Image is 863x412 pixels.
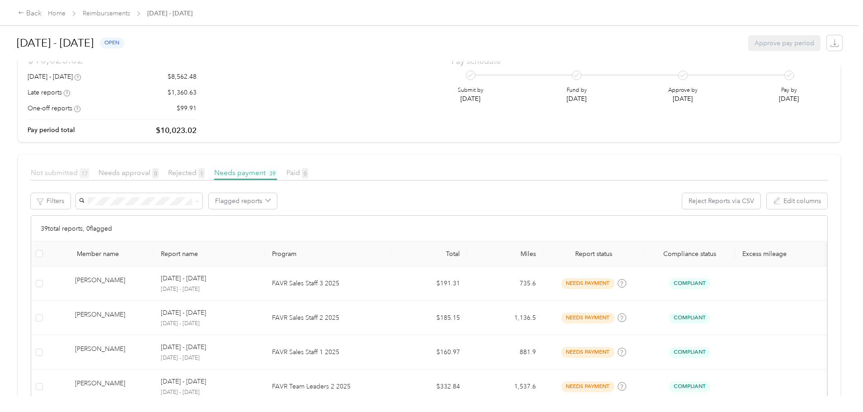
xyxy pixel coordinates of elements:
p: $99.91 [177,104,197,113]
span: open [100,38,124,48]
p: FAVR Sales Staff 2 2025 [272,313,384,323]
td: 1,537.6 [467,369,543,404]
td: FAVR Sales Staff 1 2025 [265,335,391,369]
div: Member name [77,250,146,258]
p: [DATE] - [DATE] [161,285,258,294]
span: Report status [550,250,637,258]
span: needs payment [561,381,614,392]
p: [DATE] [567,94,587,104]
td: 1,136.5 [467,301,543,335]
th: Program [265,242,391,266]
p: Pay period total [28,125,75,135]
p: $8,562.48 [168,72,197,81]
div: Back [18,8,42,19]
p: [DATE] - [DATE] [161,354,258,362]
p: Fund by [567,86,587,95]
div: [PERSON_NAME] [75,275,146,291]
th: Report name [154,242,265,266]
iframe: Everlance-gr Chat Button Frame [812,361,863,412]
div: Miles [474,250,536,258]
span: Compliant [669,278,710,289]
p: FAVR Sales Staff 3 2025 [272,279,384,289]
span: 0 [302,168,308,178]
p: [DATE] - [DATE] [161,388,258,397]
span: Compliant [669,313,710,323]
span: 17 [80,168,89,178]
p: Excess mileage [742,250,820,258]
td: FAVR Team Leaders 2 2025 [265,369,391,404]
div: [PERSON_NAME] [75,379,146,394]
span: needs payment [561,313,614,323]
h1: [DATE] - [DATE] [17,32,94,54]
p: [DATE] [668,94,698,104]
p: FAVR Sales Staff 1 2025 [272,347,384,357]
td: $185.15 [391,301,467,335]
p: [DATE] - [DATE] [161,377,206,387]
th: Member name [47,242,154,266]
div: One-off reports [28,104,80,113]
span: Compliant [669,381,710,392]
td: FAVR Sales Staff 3 2025 [265,266,391,301]
span: Compliance status [652,250,728,258]
span: Needs payment [214,168,277,177]
span: Needs approval [98,168,159,177]
button: Flagged reports [209,193,277,209]
td: FAVR Sales Staff 2 2025 [265,301,391,335]
a: Reimbursements [83,9,130,17]
span: Not submitted [31,168,89,177]
p: [DATE] - [DATE] [161,308,206,318]
td: $332.84 [391,369,467,404]
p: [DATE] [779,94,799,104]
span: Compliant [669,347,710,357]
div: [DATE] - [DATE] [28,72,81,81]
p: [DATE] [458,94,483,104]
button: Edit columns [767,193,827,209]
td: $160.97 [391,335,467,369]
div: Late reports [28,88,70,97]
span: Paid [286,168,308,177]
span: [DATE] - [DATE] [147,9,192,18]
span: 39 [267,168,277,178]
p: Pay by [779,86,799,95]
p: [DATE] - [DATE] [161,342,206,352]
a: Home [48,9,66,17]
p: Approve by [668,86,698,95]
p: FAVR Team Leaders 2 2025 [272,382,384,392]
span: 1 [198,168,205,178]
td: $191.31 [391,266,467,301]
div: 39 total reports, 0 flagged [31,216,827,242]
div: Total [399,250,460,258]
td: 735.6 [467,266,543,301]
div: [PERSON_NAME] [75,344,146,360]
p: [DATE] - [DATE] [161,274,206,284]
div: [PERSON_NAME] [75,310,146,326]
span: needs payment [561,347,614,357]
p: [DATE] - [DATE] [161,320,258,328]
p: $1,360.63 [168,88,197,97]
p: $10,023.02 [156,125,197,136]
td: 881.9 [467,335,543,369]
span: Rejected [168,168,205,177]
button: Reject Reports via CSV [682,193,760,209]
p: Submit by [458,86,483,95]
span: needs payment [561,278,614,289]
button: Filters [31,193,70,209]
span: 0 [152,168,159,178]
